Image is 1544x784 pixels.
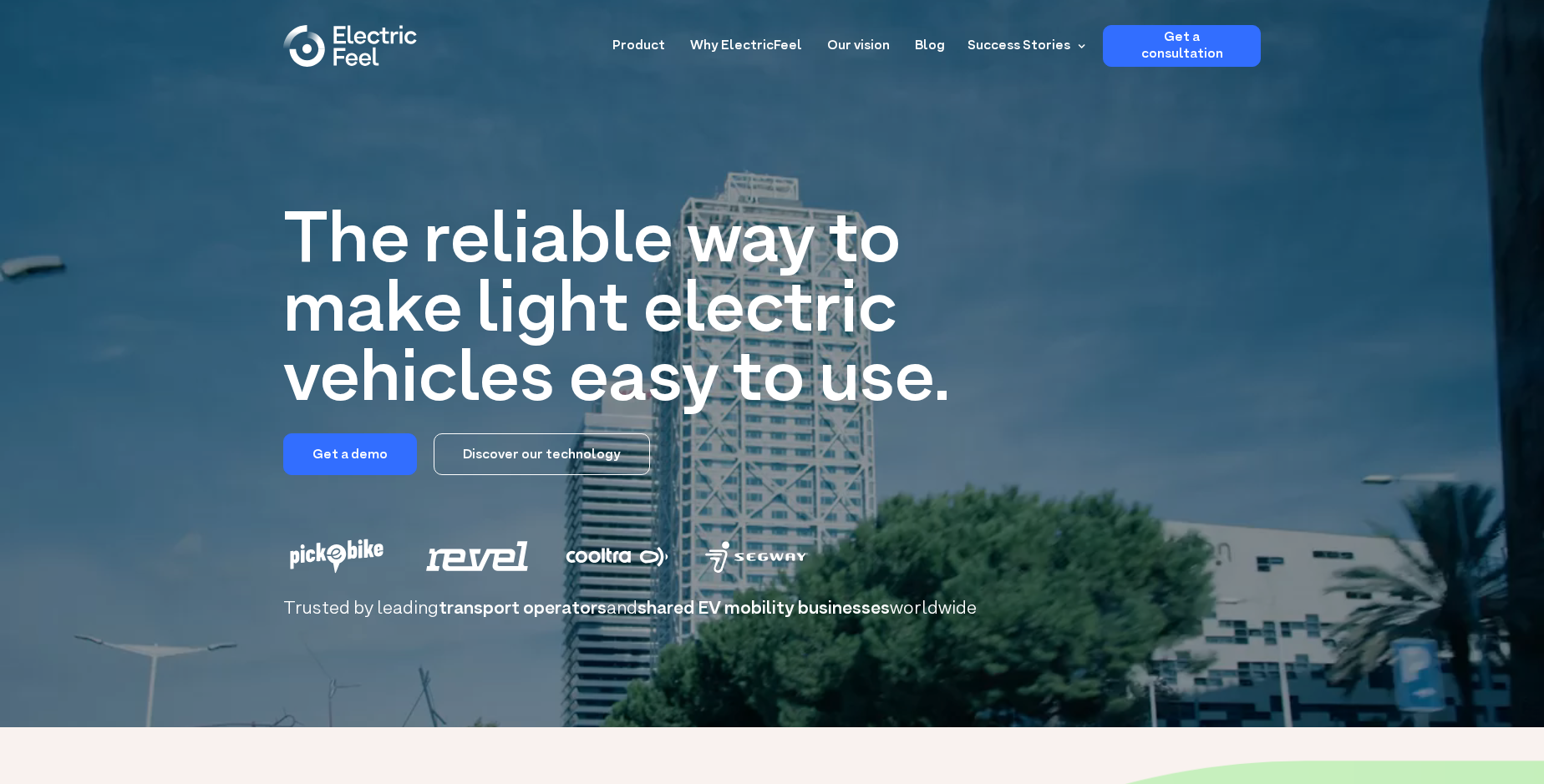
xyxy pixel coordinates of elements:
a: Product [612,25,665,56]
a: Discover our technology [434,433,650,475]
a: Get a consultation [1103,25,1261,67]
span: shared EV mobility businesses [637,596,890,622]
a: Our vision [827,25,890,56]
a: Blog [915,25,945,56]
a: Why ElectricFeel [690,25,802,56]
div: Success Stories [957,25,1090,67]
h1: The reliable way to make light electric vehicles easy to use. [283,209,980,417]
div: Success Stories [968,36,1070,56]
a: Get a demo [283,433,417,475]
span: transport operators [439,596,607,622]
h2: Trusted by leading and worldwide [283,599,1261,619]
